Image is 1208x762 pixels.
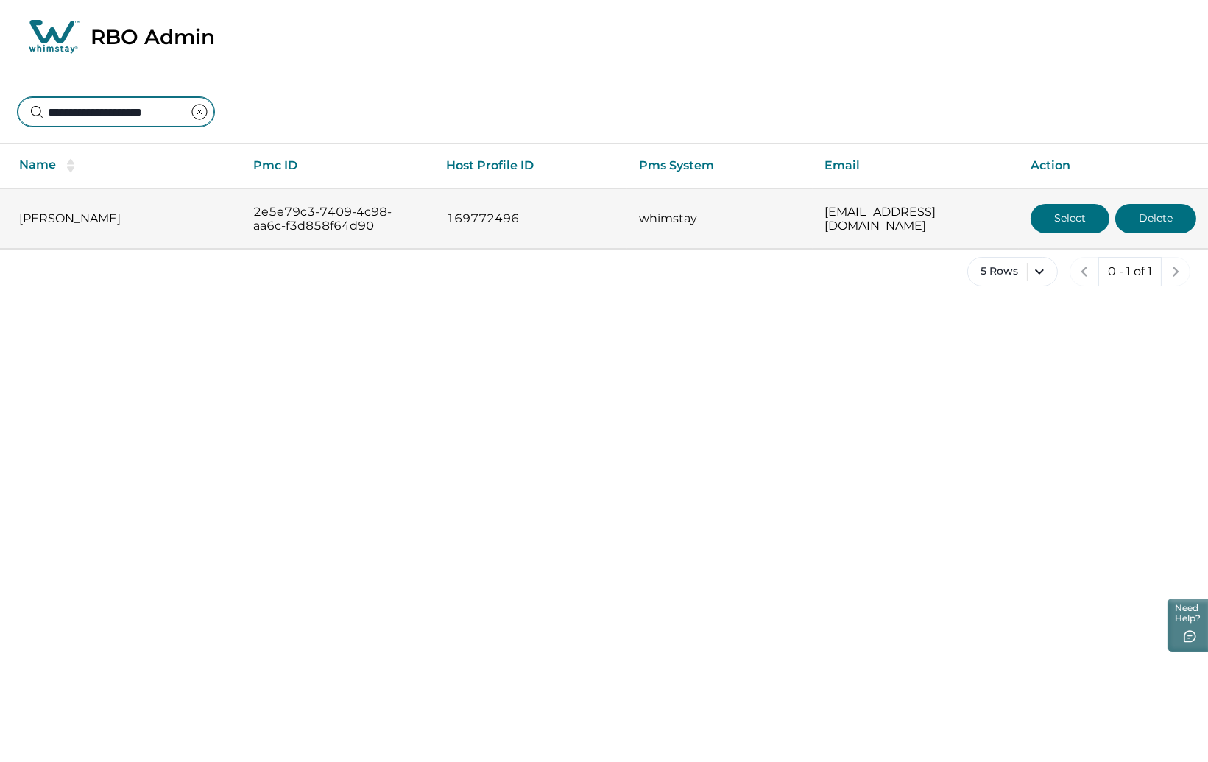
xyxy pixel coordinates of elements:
[253,205,423,233] p: 2e5e79c3-7409-4c98-aa6c-f3d858f64d90
[1070,257,1099,286] button: previous page
[1019,144,1208,188] th: Action
[627,144,813,188] th: Pms System
[91,24,215,49] p: RBO Admin
[967,257,1058,286] button: 5 Rows
[446,211,615,226] p: 169772496
[1031,204,1109,233] button: Select
[56,158,85,173] button: sorting
[185,97,214,127] button: clear input
[19,211,230,226] p: [PERSON_NAME]
[241,144,434,188] th: Pmc ID
[1108,264,1152,279] p: 0 - 1 of 1
[434,144,627,188] th: Host Profile ID
[639,211,801,226] p: whimstay
[824,205,1007,233] p: [EMAIL_ADDRESS][DOMAIN_NAME]
[1161,257,1190,286] button: next page
[813,144,1019,188] th: Email
[1115,204,1196,233] button: Delete
[1098,257,1162,286] button: 0 - 1 of 1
